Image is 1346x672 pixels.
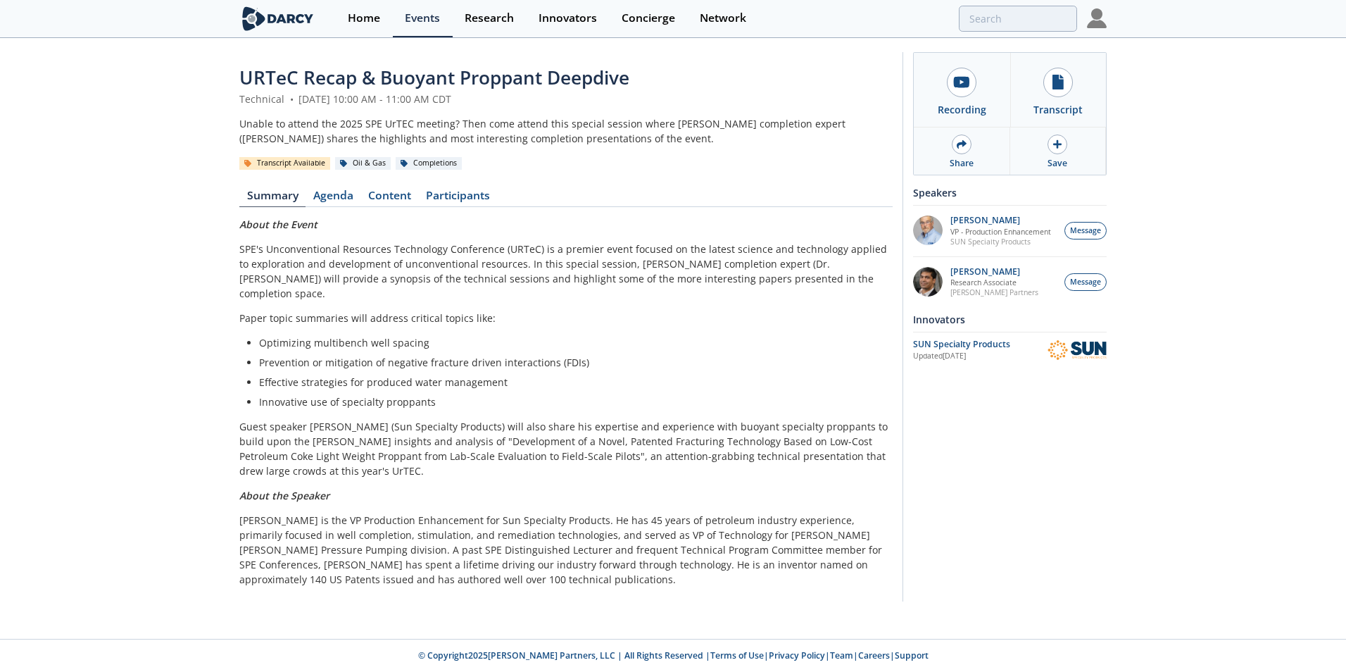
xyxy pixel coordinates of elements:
span: Message [1070,277,1101,288]
p: © Copyright 2025 [PERSON_NAME] Partners, LLC | All Rights Reserved | | | | | [152,649,1194,662]
div: Updated [DATE] [913,351,1048,362]
a: Privacy Policy [769,649,825,661]
div: Unable to attend the 2025 SPE UrTEC meeting? Then come attend this special session where [PERSON_... [239,116,893,146]
a: Summary [239,190,306,207]
em: About the Event [239,218,317,231]
p: SUN Specialty Products [950,237,1051,247]
a: Transcript [1010,53,1107,127]
div: Concierge [622,13,675,24]
img: SUN Specialty Products [1048,340,1107,361]
div: Innovators [539,13,597,24]
p: SPE's Unconventional Resources Technology Conference (URTeC) is a premier event focused on the la... [239,242,893,301]
div: Network [700,13,746,24]
div: Transcript Available [239,157,330,170]
div: Innovators [913,307,1107,332]
img: logo-wide.svg [239,6,316,31]
p: Paper topic summaries will address critical topics like: [239,311,893,325]
li: Innovative use of specialty proppants [259,394,883,409]
em: About the Speaker [239,489,329,502]
p: [PERSON_NAME] [950,267,1038,277]
img: 947f7ed3-29f3-47f9-bcd4-3b2caa58d322 [913,267,943,297]
div: Completions [396,157,462,170]
li: Effective strategies for produced water management [259,375,883,390]
div: Oil & Gas [335,157,391,170]
div: Research [465,13,514,24]
div: Save [1048,157,1067,170]
img: Profile [1087,8,1107,28]
a: Team [830,649,853,661]
span: • [287,92,296,106]
span: URTeC Recap & Buoyant Proppant Deepdive [239,65,629,90]
p: VP - Production Enhancement [950,227,1051,237]
span: Message [1070,225,1101,237]
li: Prevention or mitigation of negative fracture driven interactions (FDIs) [259,355,883,370]
div: Transcript [1033,102,1083,117]
a: Recording [914,53,1010,127]
p: Research Associate [950,278,1038,287]
a: Support [895,649,929,661]
div: Home [348,13,380,24]
div: Events [405,13,440,24]
a: SUN Specialty Products Updated[DATE] SUN Specialty Products [913,337,1107,362]
button: Message [1064,222,1107,239]
div: Speakers [913,180,1107,205]
div: Share [950,157,974,170]
div: Recording [938,102,986,117]
div: SUN Specialty Products [913,338,1048,351]
a: Terms of Use [710,649,764,661]
a: Agenda [306,190,360,207]
p: [PERSON_NAME] is the VP Production Enhancement for Sun Specialty Products. He has 45 years of pet... [239,513,893,587]
img: 5ca76c57-d877-4041-9fab-fba965ffb485 [913,216,943,245]
p: Guest speaker [PERSON_NAME] (Sun Specialty Products) will also share his expertise and experience... [239,419,893,478]
li: Optimizing multibench well spacing [259,335,883,350]
button: Message [1064,273,1107,291]
a: Careers [858,649,890,661]
p: [PERSON_NAME] Partners [950,287,1038,297]
div: Technical [DATE] 10:00 AM - 11:00 AM CDT [239,92,893,106]
a: Content [360,190,418,207]
a: Participants [418,190,497,207]
input: Advanced Search [959,6,1077,32]
p: [PERSON_NAME] [950,216,1051,225]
